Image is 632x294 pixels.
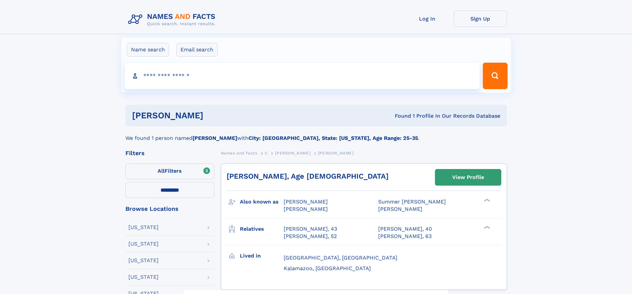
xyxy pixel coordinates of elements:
[265,151,268,155] span: C
[127,43,169,57] label: Name search
[299,112,500,120] div: Found 1 Profile In Our Records Database
[125,150,214,156] div: Filters
[378,233,432,240] a: [PERSON_NAME], 63
[125,126,507,142] div: We found 1 person named with .
[248,135,418,141] b: City: [GEOGRAPHIC_DATA], State: [US_STATE], Age Range: 25-35
[192,135,237,141] b: [PERSON_NAME]
[284,225,337,233] a: [PERSON_NAME], 43
[125,11,221,29] img: Logo Names and Facts
[482,225,490,229] div: ❯
[125,206,214,212] div: Browse Locations
[176,43,218,57] label: Email search
[435,169,501,185] a: View Profile
[275,151,311,155] span: [PERSON_NAME]
[240,250,284,262] h3: Lived in
[128,258,159,263] div: [US_STATE]
[158,168,165,174] span: All
[482,198,490,203] div: ❯
[240,223,284,235] h3: Relatives
[454,11,507,27] a: Sign Up
[378,199,446,205] span: Summer [PERSON_NAME]
[128,274,159,280] div: [US_STATE]
[240,196,284,207] h3: Also known as
[378,225,432,233] a: [PERSON_NAME], 40
[125,163,214,179] label: Filters
[221,149,257,157] a: Names and Facts
[284,255,397,261] span: [GEOGRAPHIC_DATA], [GEOGRAPHIC_DATA]
[378,206,422,212] span: [PERSON_NAME]
[227,172,388,180] a: [PERSON_NAME], Age [DEMOGRAPHIC_DATA]
[284,206,328,212] span: [PERSON_NAME]
[318,151,354,155] span: [PERSON_NAME]
[275,149,311,157] a: [PERSON_NAME]
[128,241,159,247] div: [US_STATE]
[284,199,328,205] span: [PERSON_NAME]
[125,63,480,89] input: search input
[132,111,299,120] h1: [PERSON_NAME]
[483,63,507,89] button: Search Button
[401,11,454,27] a: Log In
[284,265,371,271] span: Kalamazoo, [GEOGRAPHIC_DATA]
[284,233,337,240] a: [PERSON_NAME], 52
[265,149,268,157] a: C
[128,225,159,230] div: [US_STATE]
[452,170,484,185] div: View Profile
